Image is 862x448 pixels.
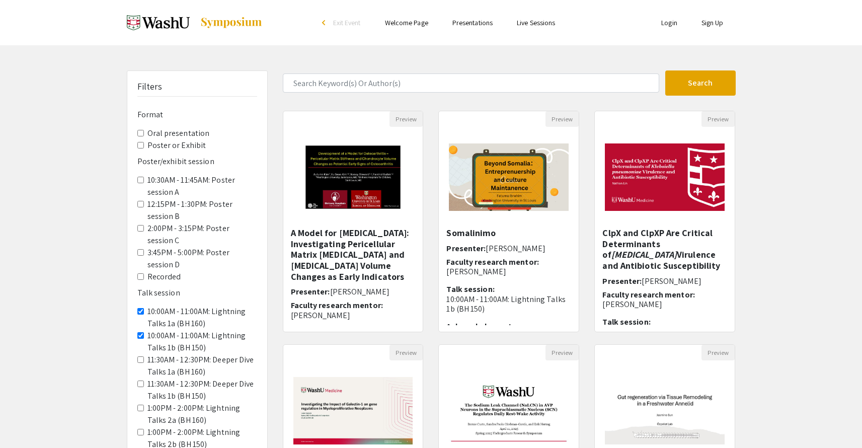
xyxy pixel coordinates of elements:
em: [MEDICAL_DATA] [611,249,677,260]
label: Poster or Exhibit [147,139,206,152]
span: [PERSON_NAME] [486,243,545,254]
img: <p class="ql-align-center"><strong>A Model for Osteoarthritis: Investigating Pericellular Matrix ... [291,127,415,228]
div: Open Presentation <p class="ql-align-center">ClpX and ClpXP Are Critical Determinants of <em>Kleb... [594,111,735,332]
p: [PERSON_NAME] [291,311,416,320]
a: Login [661,18,677,27]
div: Open Presentation <p class="ql-align-center"><strong>A Model for Osteoarthritis: Investigating Pe... [283,111,424,332]
input: Search Keyword(s) Or Author(s) [283,73,659,93]
h6: Format [137,110,257,119]
a: Spring 2025 Undergraduate Research Symposium [127,10,263,35]
label: Recorded [147,271,181,283]
a: Sign Up [701,18,724,27]
span: [PERSON_NAME] [642,276,701,286]
h6: Presenter: [291,287,416,296]
h5: A Model for [MEDICAL_DATA]: Investigating Pericellular Matrix [MEDICAL_DATA] and [MEDICAL_DATA] V... [291,228,416,282]
a: Presentations [452,18,493,27]
label: 1:00PM - 2:00PM: Lightning Talks 2a (BH 160) [147,402,257,426]
img: Symposium by ForagerOne [200,17,263,29]
label: 2:00PM - 3:15PM: Poster session C [147,222,257,247]
img: <p>Somalinimo</p> [439,133,579,221]
h6: Poster/exhibit session [137,157,257,166]
span: Faculty research mentor: [602,289,694,300]
h6: Talk session [137,288,257,297]
button: Preview [545,111,579,127]
span: Faculty research mentor: [291,300,383,311]
a: Live Sessions [517,18,555,27]
h5: ClpX and ClpXP Are Critical Determinants of Virulence and Antibiotic Susceptibility [602,228,727,271]
h6: Presenter: [446,244,571,253]
label: 10:00AM - 11:00AM: Lightning Talks 1b (BH 150) [147,330,257,354]
img: <p class="ql-align-center">ClpX and ClpXP Are Critical Determinants of <em>Klebsiella pneumoniae<... [595,133,735,221]
p: 10:00AM - 11:00AM: Lightning Talks 1b (BH 150) [446,294,571,314]
iframe: Chat [8,403,43,440]
label: 10:30AM - 11:45AM: Poster session A [147,174,257,198]
img: Spring 2025 Undergraduate Research Symposium [127,10,190,35]
label: 11:30AM - 12:30PM: Deeper Dive Talks 1a (BH 160) [147,354,257,378]
label: 3:45PM - 5:00PM: Poster session D [147,247,257,271]
button: Search [665,70,736,96]
label: Oral presentation [147,127,210,139]
p: [PERSON_NAME] [602,300,727,309]
label: 11:30AM - 12:30PM: Deeper Dive Talks 1b (BH 150) [147,378,257,402]
label: 10:00AM - 11:00AM: Lightning Talks 1a (BH 160) [147,306,257,330]
div: Open Presentation <p>Somalinimo</p> [438,111,579,332]
button: Preview [389,345,423,360]
span: [PERSON_NAME] [330,286,389,297]
h6: Presenter: [602,276,727,286]
label: 12:15PM - 1:30PM: Poster session B [147,198,257,222]
p: [PERSON_NAME] [446,267,571,276]
div: arrow_back_ios [322,20,328,26]
h5: Somalinimo [446,228,571,239]
button: Preview [701,345,735,360]
button: Preview [389,111,423,127]
button: Preview [701,111,735,127]
a: Welcome Page [385,18,428,27]
button: Preview [545,345,579,360]
span: Acknowledgments: [446,321,518,332]
h5: Filters [137,81,163,92]
span: Talk session: [602,317,650,327]
span: Faculty research mentor: [446,257,538,267]
span: Exit Event [333,18,361,27]
span: Talk session: [446,284,494,294]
